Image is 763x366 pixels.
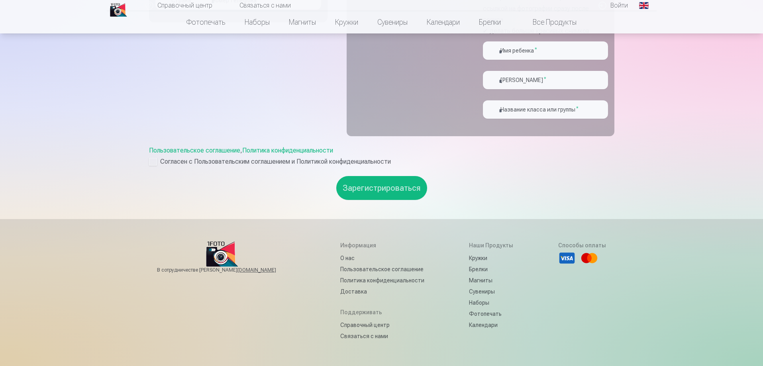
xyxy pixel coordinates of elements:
a: Справочный центр [340,319,424,331]
font: В сотрудничестве [PERSON_NAME] [157,267,237,273]
button: Зарегистрироваться [336,176,427,200]
font: Брелки [469,266,488,272]
font: Поддерживать [340,309,382,315]
font: Фотопечать [469,311,502,317]
font: Справочный центр [340,322,390,328]
a: О нас [340,252,424,264]
a: Все продукты [510,11,586,33]
font: [DOMAIN_NAME] [237,267,276,273]
a: Календари [417,11,469,33]
font: Магниты [469,277,492,284]
a: Пользовательское соглашение [149,147,240,154]
font: Магниты [289,18,316,26]
font: Зарегистрироваться [343,183,421,193]
a: Сувениры [469,286,513,297]
a: Кружки [326,11,368,33]
a: Наборы [235,11,279,33]
a: Магниты [469,275,513,286]
img: /ж2 [110,3,127,17]
a: Сувениры [368,11,417,33]
a: Фотопечать [177,11,235,33]
a: Политика конфиденциальности [340,275,424,286]
a: Брелки [469,264,513,275]
font: Связаться с нами [340,333,388,339]
font: Календари [469,322,498,328]
font: Справочный центр [157,2,212,9]
font: Кружки [469,255,487,261]
font: Календари [427,18,460,26]
font: Согласен с Пользовательским соглашением и Политикой конфиденциальности [160,158,391,165]
a: Магниты [279,11,326,33]
font: Кружки [335,18,358,26]
font: Способы оплаты [558,242,606,249]
a: Фотопечать [469,308,513,319]
font: Сувениры [377,18,408,26]
font: Политика конфиденциальности [340,277,424,284]
a: Наборы [469,297,513,308]
a: Политика конфиденциальности [242,147,333,154]
font: Наборы [469,299,489,306]
font: Информация [340,242,376,249]
font: Наборы [245,18,270,26]
font: , [240,147,242,154]
font: Фотопечать [186,18,226,26]
font: Сувениры [469,288,495,295]
font: Наши продукты [469,242,513,249]
a: Связаться с нами [340,331,424,342]
a: Доставка [340,286,424,297]
a: Пользовательское соглашение [340,264,424,275]
font: Брелки [479,18,501,26]
a: Брелки [469,11,510,33]
font: Связаться с нами [239,2,291,9]
font: Все продукты [533,18,577,26]
a: Календари [469,319,513,331]
a: Кружки [469,252,513,264]
font: Войти [610,2,628,9]
font: Пользовательское соглашение [340,266,424,272]
font: Доставка [340,288,367,295]
a: [DOMAIN_NAME] [237,267,295,273]
font: О нас [340,255,355,261]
